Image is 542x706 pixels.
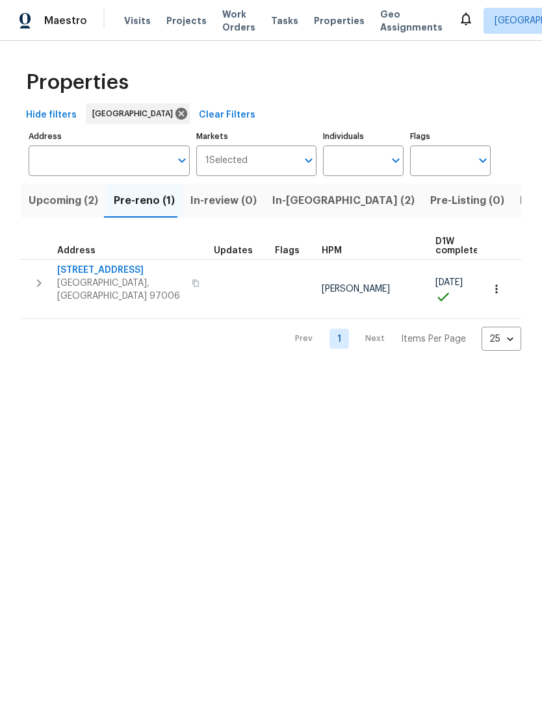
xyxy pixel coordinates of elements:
nav: Pagination Navigation [283,327,521,351]
div: [GEOGRAPHIC_DATA] [86,103,190,124]
button: Open [474,151,492,170]
span: Visits [124,14,151,27]
span: [DATE] [435,278,463,287]
span: Hide filters [26,107,77,123]
span: [PERSON_NAME] [322,284,390,294]
label: Individuals [323,132,404,140]
span: In-[GEOGRAPHIC_DATA] (2) [272,192,415,210]
span: Upcoming (2) [29,192,98,210]
span: In-review (0) [190,192,257,210]
span: Clear Filters [199,107,255,123]
button: Open [173,151,191,170]
button: Clear Filters [194,103,261,127]
span: Properties [26,76,129,89]
span: Maestro [44,14,87,27]
div: 25 [482,322,521,356]
span: 1 Selected [205,155,248,166]
span: Work Orders [222,8,255,34]
a: Goto page 1 [329,329,349,349]
label: Flags [410,132,491,140]
span: Geo Assignments [380,8,443,34]
span: Updates [214,246,253,255]
span: [STREET_ADDRESS] [57,264,184,277]
span: Tasks [271,16,298,25]
label: Markets [196,132,317,140]
span: [GEOGRAPHIC_DATA], [GEOGRAPHIC_DATA] 97006 [57,277,184,303]
span: D1W complete [435,237,479,255]
span: [GEOGRAPHIC_DATA] [92,107,178,120]
p: Items Per Page [401,333,466,346]
label: Address [29,132,190,140]
button: Open [300,151,318,170]
span: Projects [166,14,207,27]
span: Pre-Listing (0) [430,192,504,210]
span: HPM [322,246,342,255]
button: Hide filters [21,103,82,127]
button: Open [387,151,405,170]
span: Address [57,246,96,255]
span: Pre-reno (1) [114,192,175,210]
span: Properties [314,14,365,27]
span: Flags [275,246,300,255]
